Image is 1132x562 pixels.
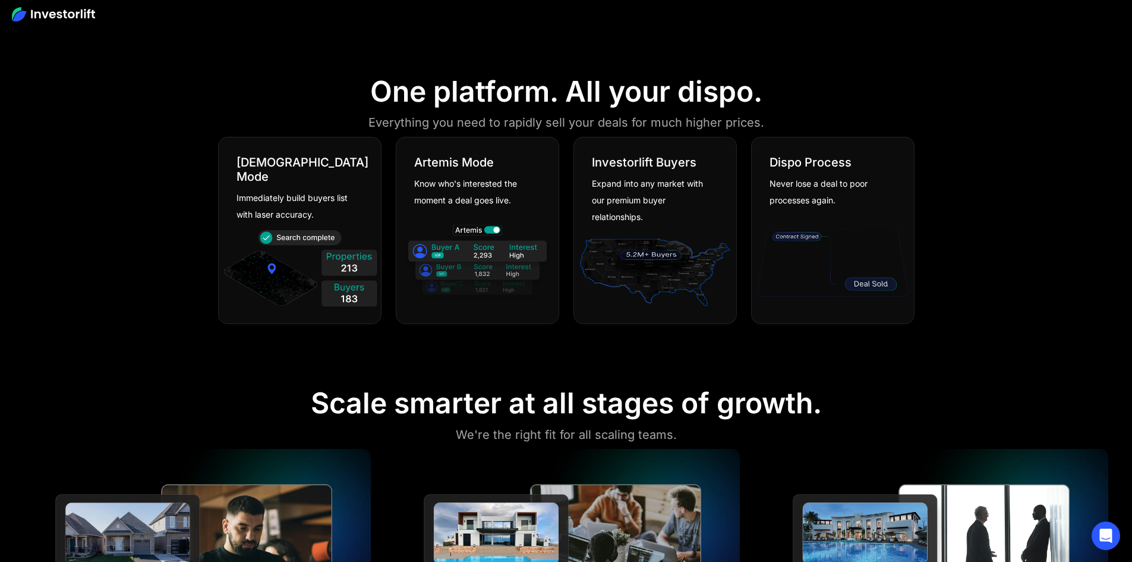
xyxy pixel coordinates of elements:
div: Artemis Mode [414,155,494,169]
div: One platform. All your dispo. [370,74,762,109]
div: Everything you need to rapidly sell your deals for much higher prices. [368,113,764,132]
div: Open Intercom Messenger [1092,522,1120,550]
div: Never lose a deal to poor processes again. [770,175,887,209]
div: Immediately build buyers list with laser accuracy. [237,190,354,223]
div: Dispo Process [770,155,852,169]
div: Know who's interested the moment a deal goes live. [414,175,532,209]
div: Scale smarter at all stages of growth. [311,386,822,420]
div: [DEMOGRAPHIC_DATA] Mode [237,155,368,184]
div: Investorlift Buyers [592,155,696,169]
div: We're the right fit for all scaling teams. [456,425,677,444]
div: Expand into any market with our premium buyer relationships. [592,175,710,225]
